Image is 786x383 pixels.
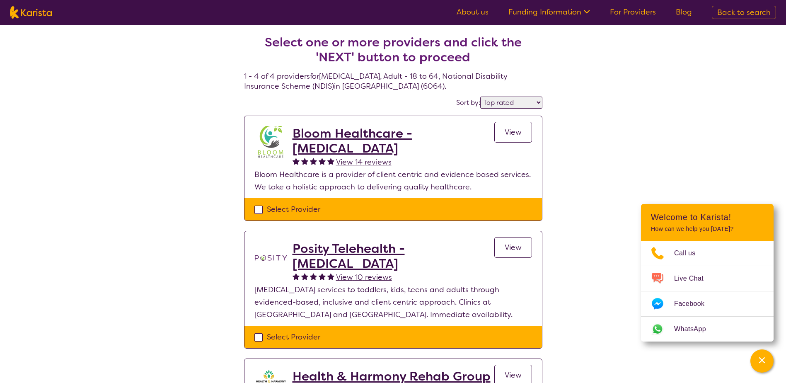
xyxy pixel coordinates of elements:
a: View [494,122,532,143]
a: View 10 reviews [336,271,392,284]
span: View [505,127,522,137]
img: kyxjko9qh2ft7c3q1pd9.jpg [254,126,288,159]
img: fullstar [319,158,326,165]
img: fullstar [293,273,300,280]
a: For Providers [610,7,656,17]
h4: 1 - 4 of 4 providers for [MEDICAL_DATA] , Adult - 18 to 64 , National Disability Insurance Scheme... [244,15,542,91]
h2: Welcome to Karista! [651,212,764,222]
p: Bloom Healthcare is a provider of client centric and evidence based services. We take a holistic ... [254,168,532,193]
span: View 10 reviews [336,272,392,282]
img: fullstar [310,273,317,280]
div: Channel Menu [641,204,774,342]
img: fullstar [327,273,334,280]
span: Back to search [717,7,771,17]
img: fullstar [319,273,326,280]
a: View [494,237,532,258]
p: [MEDICAL_DATA] services to toddlers, kids, teens and adults through evidenced-based, inclusive an... [254,284,532,321]
span: View 14 reviews [336,157,392,167]
span: Call us [674,247,706,259]
img: fullstar [327,158,334,165]
img: fullstar [301,273,308,280]
a: Blog [676,7,692,17]
ul: Choose channel [641,241,774,342]
a: Funding Information [508,7,590,17]
label: Sort by: [456,98,480,107]
button: Channel Menu [750,349,774,373]
a: Posity Telehealth - [MEDICAL_DATA] [293,241,494,271]
img: fullstar [293,158,300,165]
span: View [505,370,522,380]
a: Bloom Healthcare - [MEDICAL_DATA] [293,126,494,156]
p: How can we help you [DATE]? [651,225,764,233]
span: WhatsApp [674,323,716,335]
h2: Select one or more providers and click the 'NEXT' button to proceed [254,35,532,65]
a: Back to search [712,6,776,19]
img: fullstar [301,158,308,165]
a: View 14 reviews [336,156,392,168]
img: t1bslo80pcylnzwjhndq.png [254,241,288,274]
img: Karista logo [10,6,52,19]
span: Facebook [674,298,714,310]
span: Live Chat [674,272,713,285]
img: fullstar [310,158,317,165]
a: About us [457,7,489,17]
a: Web link opens in a new tab. [641,317,774,342]
span: View [505,242,522,252]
